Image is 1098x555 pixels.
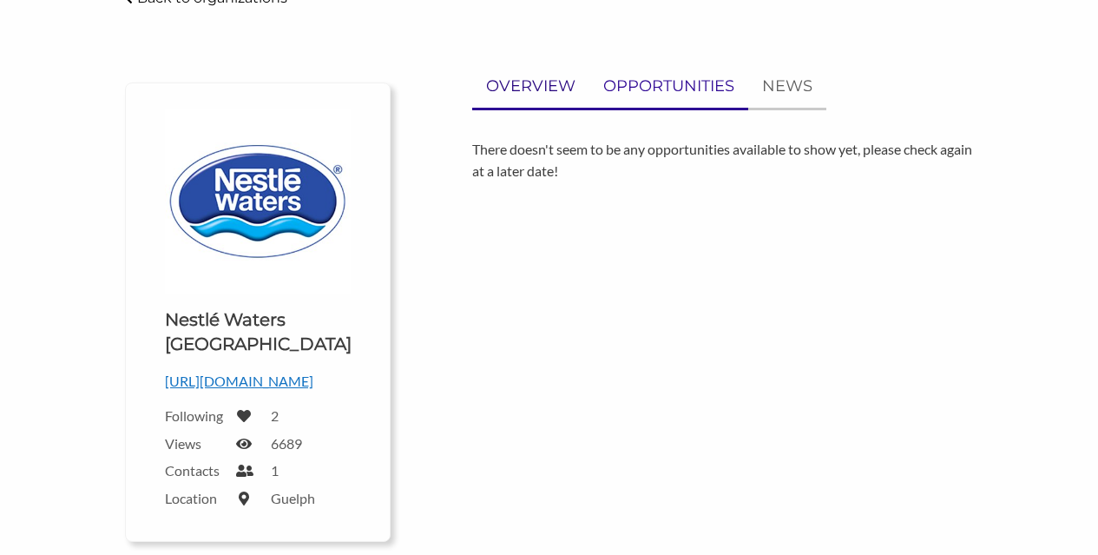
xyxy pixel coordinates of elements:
[165,307,352,356] h1: Nestlé Waters [GEOGRAPHIC_DATA]
[603,74,734,99] p: OPPORTUNITIES
[271,407,279,424] label: 2
[165,435,226,452] label: Views
[165,370,350,393] p: [URL][DOMAIN_NAME]
[165,407,226,424] label: Following
[271,435,302,452] label: 6689
[486,74,575,99] p: OVERVIEW
[165,109,350,294] img: Logo
[165,462,226,479] label: Contacts
[165,490,226,506] label: Location
[271,462,279,479] label: 1
[762,74,812,99] p: NEWS
[271,490,315,506] label: Guelph
[472,138,973,182] p: There doesn't seem to be any opportunities available to show yet, please check again at a later d...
